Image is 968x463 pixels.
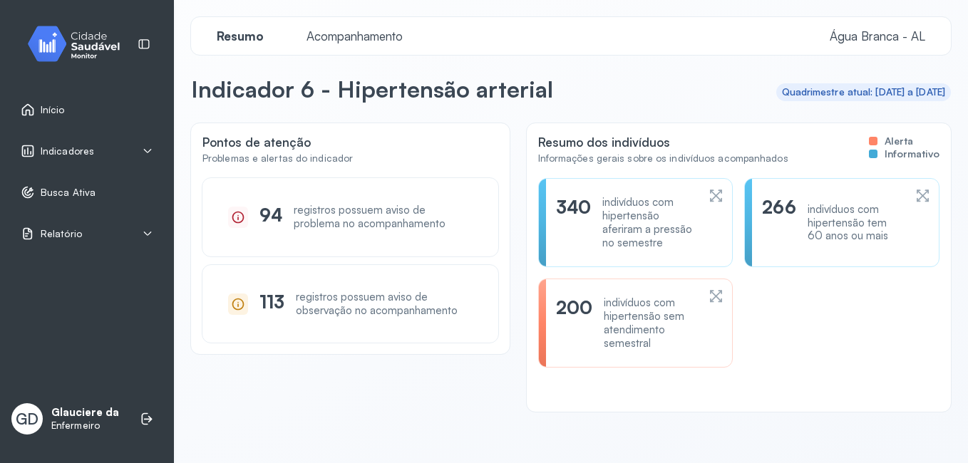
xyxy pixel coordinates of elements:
[762,196,795,249] div: 266
[202,152,353,165] div: Problemas e alertas do indicador
[292,29,417,43] a: Acompanhamento
[191,75,553,103] p: Indicador 6 - Hipertensão arterial
[16,410,38,428] span: GD
[538,152,788,165] div: Informações gerais sobre os indivíduos acompanhados
[259,291,284,318] div: 113
[885,135,913,147] span: Alerta
[294,204,472,231] div: registros possuem aviso de problema no acompanhamento
[538,135,788,150] div: Resumo dos indivíduos
[202,29,278,43] a: Resumo
[538,135,939,178] div: Resumo dos indivíduos
[21,185,153,199] a: Busca Ativa
[604,296,697,350] div: indivíduos com hipertensão sem atendimento semestral
[41,104,65,116] span: Início
[15,23,143,65] img: monitor.svg
[51,420,119,432] p: Enfermeiro
[21,103,153,117] a: Início
[259,204,282,231] div: 94
[556,296,592,350] div: 200
[296,291,472,318] div: registros possuem aviso de observação no acompanhamento
[298,28,411,43] span: Acompanhamento
[208,28,272,43] span: Resumo
[41,145,94,157] span: Indicadores
[782,86,946,98] div: Quadrimestre atual: [DATE] a [DATE]
[202,135,498,178] div: Pontos de atenção
[808,203,904,243] div: indivíduos com hipertensão tem 60 anos ou mais
[602,196,697,249] div: indivíduos com hipertensão aferiram a pressão no semestre
[202,135,353,150] div: Pontos de atenção
[41,187,96,199] span: Busca Ativa
[41,228,82,240] span: Relatório
[830,28,925,43] span: Água Branca - AL
[885,147,939,160] span: Informativo
[556,196,591,249] div: 340
[51,406,119,420] p: Glauciere da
